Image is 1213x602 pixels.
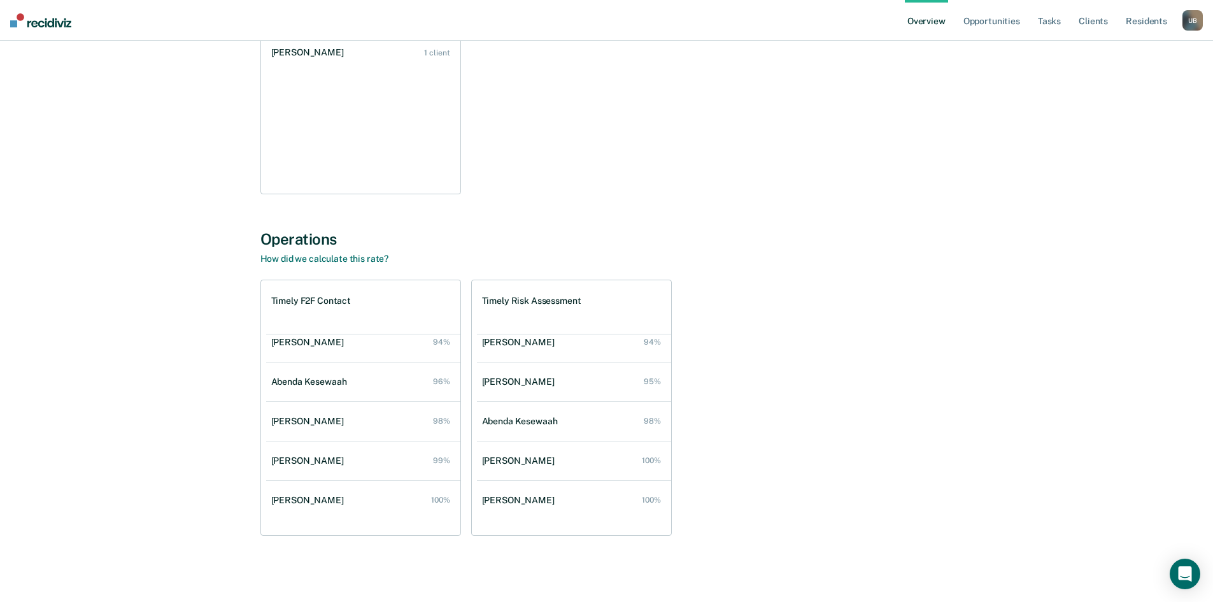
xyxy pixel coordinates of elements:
[271,455,349,466] div: [PERSON_NAME]
[260,230,953,248] div: Operations
[271,296,351,306] h1: Timely F2F Contact
[482,296,581,306] h1: Timely Risk Assessment
[477,364,671,400] a: [PERSON_NAME] 95%
[266,324,460,361] a: [PERSON_NAME] 94%
[482,337,560,348] div: [PERSON_NAME]
[477,324,671,361] a: [PERSON_NAME] 94%
[642,496,661,505] div: 100%
[482,495,560,506] div: [PERSON_NAME]
[642,456,661,465] div: 100%
[482,416,563,427] div: Abenda Kesewaah
[431,496,450,505] div: 100%
[271,416,349,427] div: [PERSON_NAME]
[271,47,349,58] div: [PERSON_NAME]
[10,13,71,27] img: Recidiviz
[271,495,349,506] div: [PERSON_NAME]
[482,376,560,387] div: [PERSON_NAME]
[266,443,460,479] a: [PERSON_NAME] 99%
[266,34,460,71] a: [PERSON_NAME] 1 client
[424,48,450,57] div: 1 client
[433,456,450,465] div: 99%
[433,377,450,386] div: 96%
[433,338,450,347] div: 94%
[266,364,460,400] a: Abenda Kesewaah 96%
[482,455,560,466] div: [PERSON_NAME]
[1182,10,1203,31] div: U B
[266,482,460,519] a: [PERSON_NAME] 100%
[266,403,460,440] a: [PERSON_NAME] 98%
[644,377,661,386] div: 95%
[260,254,389,264] a: How did we calculate this rate?
[644,338,661,347] div: 94%
[477,403,671,440] a: Abenda Kesewaah 98%
[477,482,671,519] a: [PERSON_NAME] 100%
[271,337,349,348] div: [PERSON_NAME]
[477,443,671,479] a: [PERSON_NAME] 100%
[644,417,661,426] div: 98%
[271,376,352,387] div: Abenda Kesewaah
[1170,559,1200,589] div: Open Intercom Messenger
[1182,10,1203,31] button: UB
[433,417,450,426] div: 98%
